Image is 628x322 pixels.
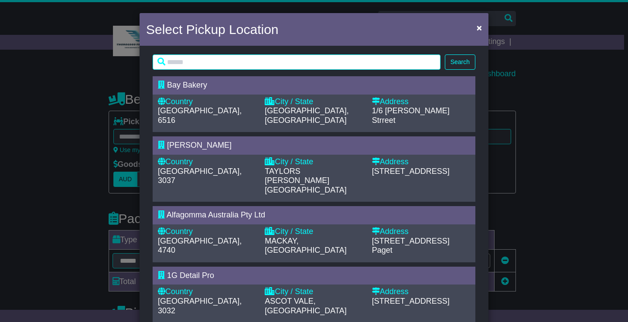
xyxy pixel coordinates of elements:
span: [GEOGRAPHIC_DATA], 4740 [158,237,242,255]
span: [STREET_ADDRESS] [372,297,450,305]
div: City / State [265,157,363,167]
span: [GEOGRAPHIC_DATA], 3037 [158,167,242,185]
button: Close [472,19,486,37]
span: 1/6 [PERSON_NAME] Strreet [372,106,450,125]
div: Address [372,227,470,237]
span: × [477,23,482,33]
div: Address [372,157,470,167]
button: Search [445,54,475,70]
div: Address [372,287,470,297]
span: Paget [372,246,392,254]
span: MACKAY, [GEOGRAPHIC_DATA] [265,237,346,255]
span: 1G Detail Pro [167,271,214,280]
span: TAYLORS [PERSON_NAME][GEOGRAPHIC_DATA] [265,167,346,194]
span: [GEOGRAPHIC_DATA], 3032 [158,297,242,315]
span: Bay Bakery [167,81,207,89]
div: Country [158,97,256,107]
div: Address [372,97,470,107]
span: ASCOT VALE, [GEOGRAPHIC_DATA] [265,297,346,315]
div: Country [158,227,256,237]
span: [STREET_ADDRESS] [372,237,450,245]
span: [GEOGRAPHIC_DATA], 6516 [158,106,242,125]
span: [GEOGRAPHIC_DATA], [GEOGRAPHIC_DATA] [265,106,348,125]
span: Alfagomma Australia Pty Ltd [167,210,265,219]
span: [PERSON_NAME] [167,141,232,149]
div: Country [158,287,256,297]
h4: Select Pickup Location [146,20,279,39]
span: [STREET_ADDRESS] [372,167,450,176]
div: City / State [265,287,363,297]
div: City / State [265,227,363,237]
div: Country [158,157,256,167]
div: City / State [265,97,363,107]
